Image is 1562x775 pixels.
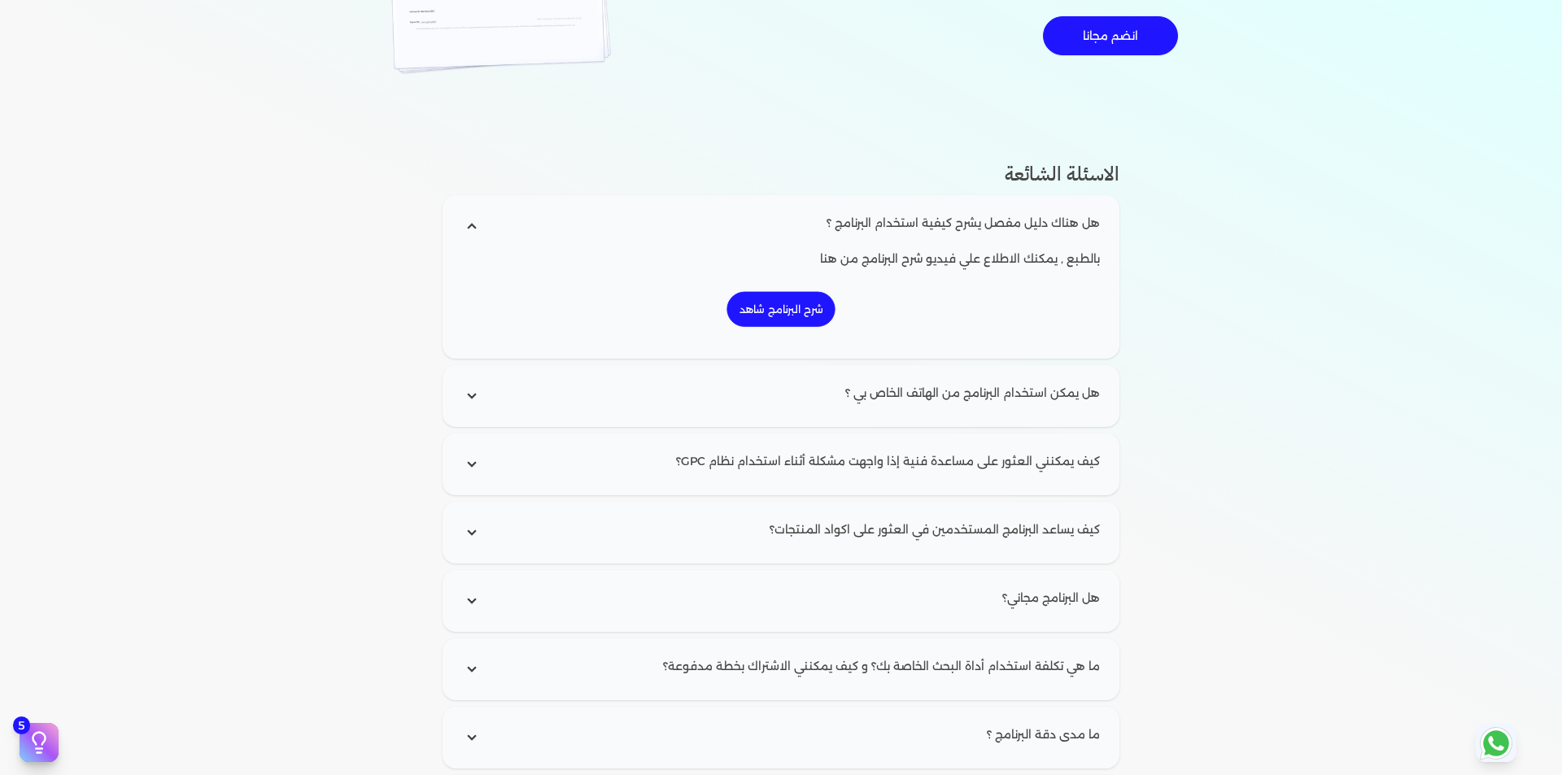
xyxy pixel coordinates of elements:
h3: الاسئلة الشائعة [443,159,1119,189]
div: شرح البرنامج شاهد [726,292,835,327]
div: بالطبع , يمكنك الاطلاع علي فيديو شرح البرنامج من هنا [449,250,1113,352]
span: 5 [13,716,30,734]
button: انضم مجانا [1043,16,1178,55]
button: 5 [20,723,59,762]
